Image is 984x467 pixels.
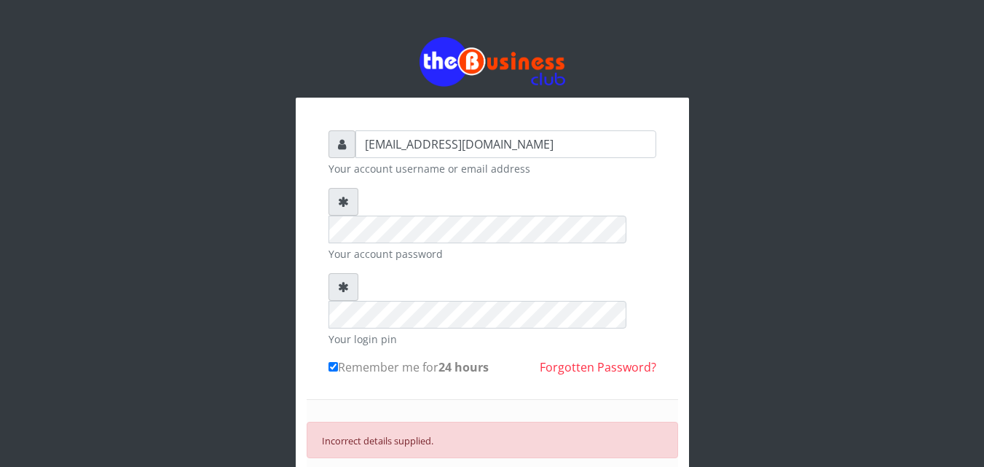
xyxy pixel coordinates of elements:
[328,331,656,347] small: Your login pin
[328,362,338,372] input: Remember me for24 hours
[540,359,656,375] a: Forgotten Password?
[322,434,433,447] small: Incorrect details supplied.
[328,358,489,376] label: Remember me for
[328,246,656,262] small: Your account password
[438,359,489,375] b: 24 hours
[328,161,656,176] small: Your account username or email address
[355,130,656,158] input: Username or email address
